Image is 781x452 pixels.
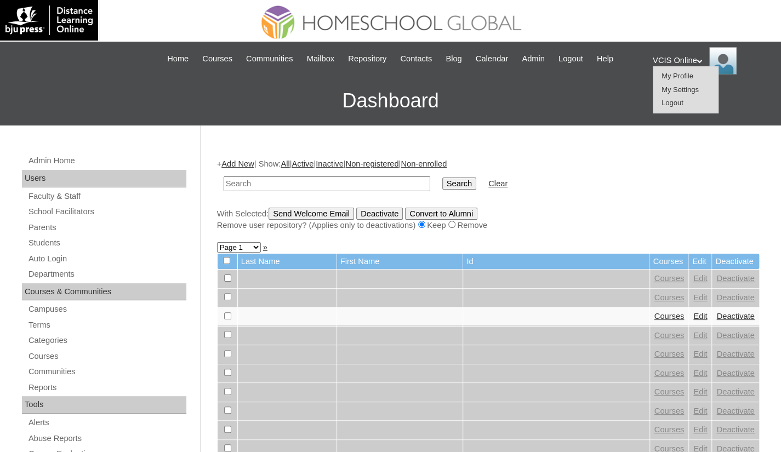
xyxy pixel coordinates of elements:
[654,274,685,283] a: Courses
[5,5,93,35] img: logo-white.png
[5,76,776,125] h3: Dashboard
[716,312,754,321] a: Deactivate
[221,159,254,168] a: Add New
[27,432,186,445] a: Abuse Reports
[162,53,194,65] a: Home
[316,159,344,168] a: Inactive
[654,331,685,340] a: Courses
[27,267,186,281] a: Departments
[27,252,186,266] a: Auto Login
[217,208,760,231] div: With Selected:
[476,53,508,65] span: Calendar
[356,208,403,220] input: Deactivate
[400,53,432,65] span: Contacts
[516,53,550,65] a: Admin
[301,53,340,65] a: Mailbox
[197,53,238,65] a: Courses
[246,53,293,65] span: Communities
[716,331,754,340] a: Deactivate
[654,387,685,396] a: Courses
[401,159,447,168] a: Non-enrolled
[27,302,186,316] a: Campuses
[716,407,754,415] a: Deactivate
[716,425,754,434] a: Deactivate
[662,72,693,80] a: My Profile
[488,179,508,188] a: Clear
[470,53,514,65] a: Calendar
[653,47,770,75] div: VCIS Online
[693,312,707,321] a: Edit
[654,312,685,321] a: Courses
[27,381,186,394] a: Reports
[440,53,467,65] a: Blog
[662,85,699,94] a: My Settings
[650,254,689,270] td: Courses
[693,369,707,377] a: Edit
[716,350,754,358] a: Deactivate
[654,369,685,377] a: Courses
[553,53,589,65] a: Logout
[591,53,619,65] a: Help
[662,99,683,107] a: Logout
[269,208,354,220] input: Send Welcome Email
[224,176,430,191] input: Search
[281,159,289,168] a: All
[597,53,613,65] span: Help
[241,53,299,65] a: Communities
[693,387,707,396] a: Edit
[693,407,707,415] a: Edit
[238,254,337,270] td: Last Name
[693,293,707,302] a: Edit
[22,283,186,301] div: Courses & Communities
[716,387,754,396] a: Deactivate
[27,416,186,430] a: Alerts
[27,334,186,347] a: Categories
[693,425,707,434] a: Edit
[27,221,186,234] a: Parents
[22,170,186,187] div: Users
[522,53,545,65] span: Admin
[343,53,392,65] a: Repository
[395,53,437,65] a: Contacts
[307,53,335,65] span: Mailbox
[558,53,583,65] span: Logout
[654,293,685,302] a: Courses
[217,158,760,231] div: + | Show: | | | |
[709,47,737,75] img: VCIS Online Admin
[693,274,707,283] a: Edit
[202,53,232,65] span: Courses
[716,293,754,302] a: Deactivate
[463,254,649,270] td: Id
[716,369,754,377] a: Deactivate
[654,425,685,434] a: Courses
[22,396,186,414] div: Tools
[712,254,759,270] td: Deactivate
[217,220,760,231] div: Remove user repository? (Applies only to deactivations) Keep Remove
[263,243,267,251] a: »
[446,53,461,65] span: Blog
[693,331,707,340] a: Edit
[654,350,685,358] a: Courses
[292,159,313,168] a: Active
[693,350,707,358] a: Edit
[27,350,186,363] a: Courses
[27,236,186,250] a: Students
[689,254,711,270] td: Edit
[348,53,386,65] span: Repository
[337,254,463,270] td: First Name
[27,154,186,168] a: Admin Home
[716,274,754,283] a: Deactivate
[442,178,476,190] input: Search
[27,205,186,219] a: School Facilitators
[167,53,189,65] span: Home
[654,407,685,415] a: Courses
[345,159,398,168] a: Non-registered
[27,318,186,332] a: Terms
[27,190,186,203] a: Faculty & Staff
[27,365,186,379] a: Communities
[405,208,477,220] input: Convert to Alumni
